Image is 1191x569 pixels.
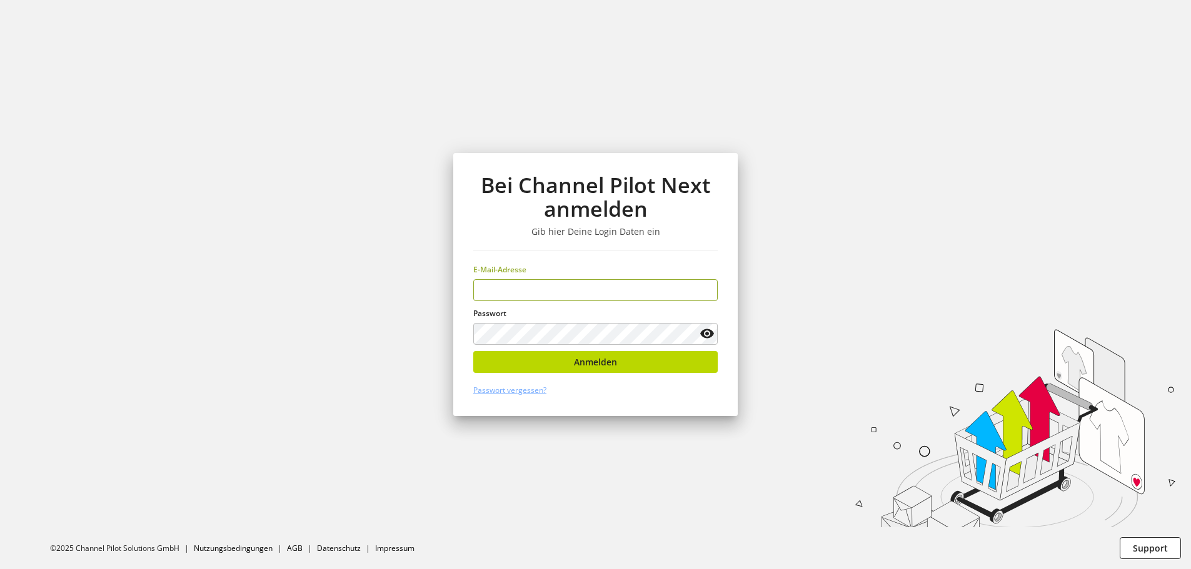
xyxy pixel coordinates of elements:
[50,543,194,554] li: ©2025 Channel Pilot Solutions GmbH
[1120,537,1181,559] button: Support
[317,543,361,553] a: Datenschutz
[473,308,506,319] span: Passwort
[574,355,617,369] span: Anmelden
[473,385,546,395] a: Passwort vergessen?
[287,543,303,553] a: AGB
[473,264,526,275] span: E-Mail-Adresse
[473,173,718,221] h1: Bei Channel Pilot Next anmelden
[194,543,273,553] a: Nutzungsbedingungen
[697,283,712,298] keeper-lock: Open Keeper Popup
[473,351,718,373] button: Anmelden
[473,226,718,237] h3: Gib hier Deine Login Daten ein
[1133,542,1168,555] span: Support
[375,543,415,553] a: Impressum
